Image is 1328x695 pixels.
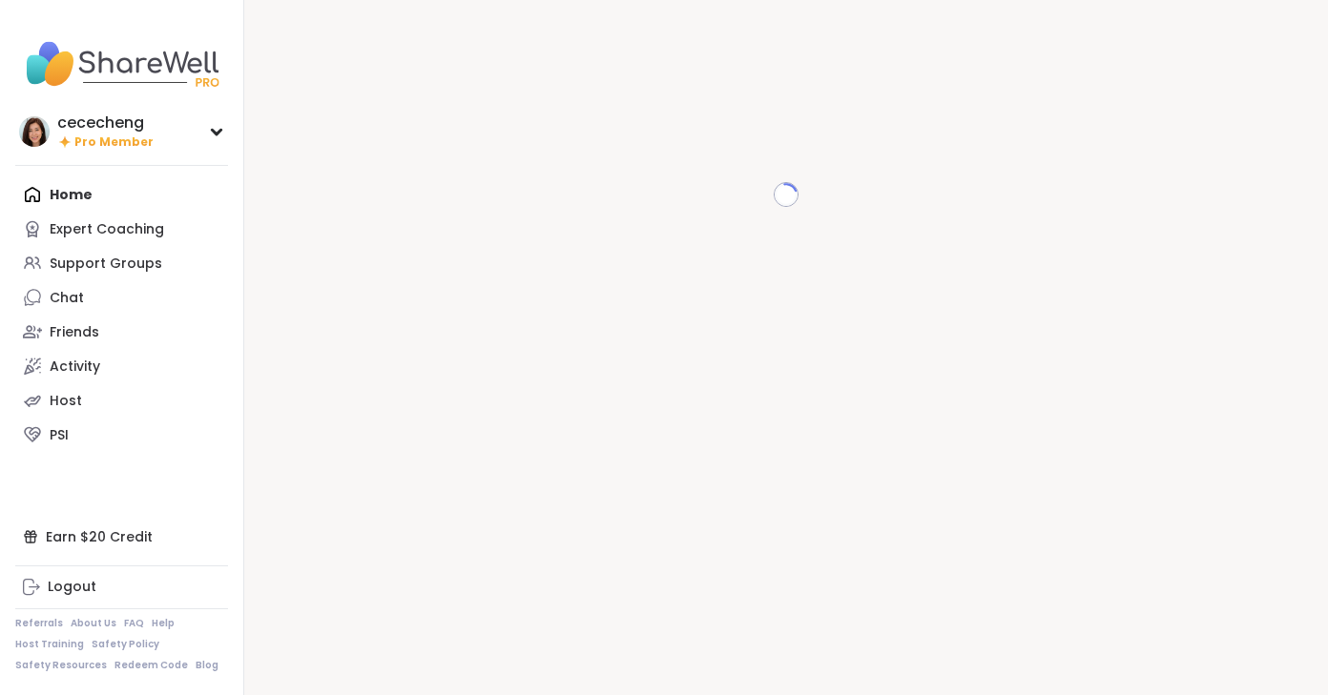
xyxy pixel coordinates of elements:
[50,323,99,342] div: Friends
[15,212,228,246] a: Expert Coaching
[50,392,82,411] div: Host
[15,570,228,604] a: Logout
[50,358,100,377] div: Activity
[15,315,228,349] a: Friends
[50,255,162,274] div: Support Groups
[15,638,84,651] a: Host Training
[152,617,175,630] a: Help
[15,31,228,97] img: ShareWell Nav Logo
[19,116,50,147] img: cececheng
[15,418,228,452] a: PSI
[50,426,69,445] div: PSI
[48,578,96,597] div: Logout
[15,617,63,630] a: Referrals
[196,659,218,672] a: Blog
[71,617,116,630] a: About Us
[114,659,188,672] a: Redeem Code
[57,112,154,133] div: cececheng
[15,659,107,672] a: Safety Resources
[15,246,228,280] a: Support Groups
[50,289,84,308] div: Chat
[74,134,154,151] span: Pro Member
[50,220,164,239] div: Expert Coaching
[92,638,159,651] a: Safety Policy
[15,280,228,315] a: Chat
[15,520,228,554] div: Earn $20 Credit
[124,617,144,630] a: FAQ
[15,349,228,383] a: Activity
[15,383,228,418] a: Host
